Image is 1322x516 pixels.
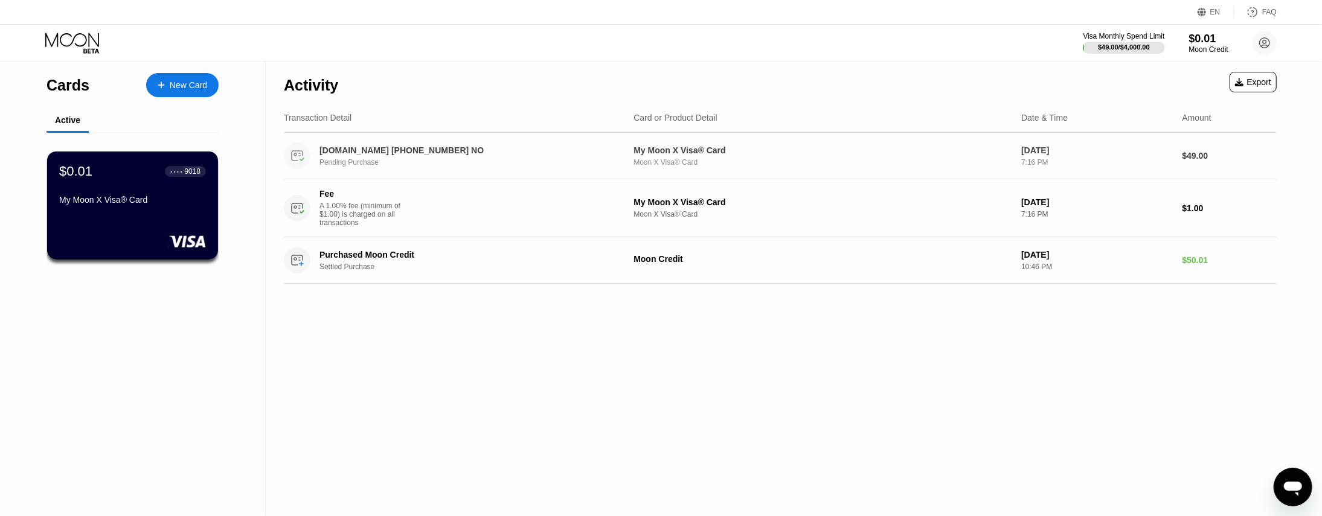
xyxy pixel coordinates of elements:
div: $0.01 [59,164,92,179]
div: ● ● ● ● [170,170,182,173]
div: [DATE] [1021,197,1172,207]
div: My Moon X Visa® Card [634,145,1012,155]
div: Purchased Moon CreditSettled PurchaseMoon Credit[DATE]10:46 PM$50.01 [284,237,1277,284]
div: $49.00 / $4,000.00 [1098,43,1150,51]
div: Visa Monthly Spend Limit [1083,32,1164,40]
div: A 1.00% fee (minimum of $1.00) is charged on all transactions [319,202,410,227]
div: Settled Purchase [319,263,626,271]
div: $50.01 [1182,255,1277,265]
div: New Card [170,80,207,91]
div: FAQ [1234,6,1277,18]
div: Moon X Visa® Card [634,158,1012,167]
div: FAQ [1262,8,1277,16]
div: [DOMAIN_NAME] [PHONE_NUMBER] NO [319,145,604,155]
div: Visa Monthly Spend Limit$49.00/$4,000.00 [1083,32,1164,54]
div: Export [1230,72,1277,92]
div: Card or Product Detail [634,113,717,123]
div: EN [1210,8,1221,16]
div: EN [1198,6,1234,18]
div: Pending Purchase [319,158,626,167]
div: $0.01● ● ● ●9018My Moon X Visa® Card [47,151,218,260]
div: 9018 [184,167,201,176]
div: Activity [284,77,338,94]
div: FeeA 1.00% fee (minimum of $1.00) is charged on all transactionsMy Moon X Visa® CardMoon X Visa® ... [284,179,1277,237]
div: $49.00 [1182,151,1277,161]
div: Date & Time [1021,113,1068,123]
div: 10:46 PM [1021,263,1172,271]
div: [DOMAIN_NAME] [PHONE_NUMBER] NOPending PurchaseMy Moon X Visa® CardMoon X Visa® Card[DATE]7:16 PM... [284,133,1277,179]
div: Moon Credit [1189,45,1228,54]
div: Export [1235,77,1271,87]
div: Moon Credit [634,254,1012,264]
div: $1.00 [1182,203,1277,213]
div: Fee [319,189,404,199]
div: My Moon X Visa® Card [634,197,1012,207]
div: $0.01Moon Credit [1189,33,1228,54]
div: New Card [146,73,219,97]
div: Active [55,115,80,125]
div: Cards [47,77,89,94]
div: Amount [1182,113,1211,123]
div: My Moon X Visa® Card [59,195,206,205]
div: Transaction Detail [284,113,351,123]
div: [DATE] [1021,145,1172,155]
div: [DATE] [1021,250,1172,260]
div: 7:16 PM [1021,158,1172,167]
div: Moon X Visa® Card [634,210,1012,218]
iframe: 启动消息传送窗口的按钮 [1274,468,1312,506]
div: Purchased Moon Credit [319,250,604,260]
div: 7:16 PM [1021,210,1172,218]
div: $0.01 [1189,33,1228,45]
